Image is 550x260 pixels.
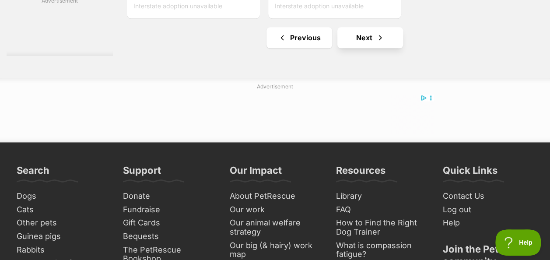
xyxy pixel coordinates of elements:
[266,27,332,48] a: Previous page
[275,2,364,10] span: Interstate adoption unavailable
[336,164,385,182] h3: Resources
[123,164,161,182] h3: Support
[439,190,537,203] a: Contact Us
[226,190,324,203] a: About PetRescue
[226,216,324,239] a: Our animal welfare strategy
[226,203,324,217] a: Our work
[337,27,403,48] a: Next page
[495,229,541,256] iframe: Help Scout Beacon - Open
[439,216,537,230] a: Help
[13,230,111,243] a: Guinea pigs
[126,27,543,48] nav: Pagination
[119,203,217,217] a: Fundraise
[333,190,430,203] a: Library
[333,203,430,217] a: FAQ
[119,190,217,203] a: Donate
[333,216,430,239] a: How to Find the Right Dog Trainer
[17,164,49,182] h3: Search
[13,190,111,203] a: Dogs
[13,203,111,217] a: Cats
[13,243,111,257] a: Rabbits
[439,203,537,217] a: Log out
[119,230,217,243] a: Bequests
[13,216,111,230] a: Other pets
[119,216,217,230] a: Gift Cards
[230,164,282,182] h3: Our Impact
[133,2,222,10] span: Interstate adoption unavailable
[443,164,497,182] h3: Quick Links
[116,94,434,134] iframe: Advertisement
